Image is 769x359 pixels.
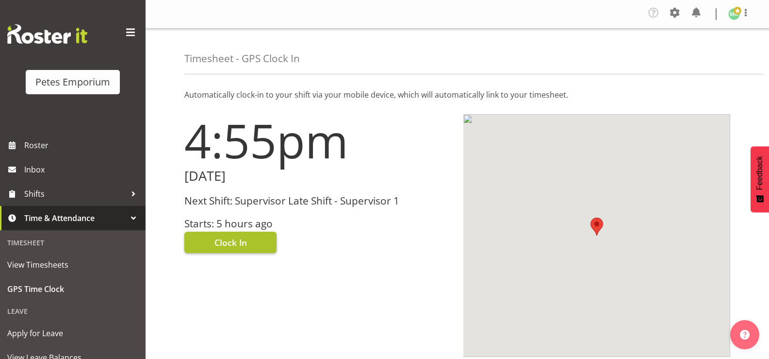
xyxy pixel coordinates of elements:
button: Clock In [184,232,277,253]
img: Rosterit website logo [7,24,87,44]
span: Time & Attendance [24,211,126,225]
h1: 4:55pm [184,114,452,167]
h3: Starts: 5 hours ago [184,218,452,229]
span: Shifts [24,187,126,201]
span: Apply for Leave [7,326,138,341]
a: Apply for Leave [2,321,143,345]
div: Timesheet [2,233,143,253]
button: Feedback - Show survey [751,146,769,212]
span: Inbox [24,162,141,177]
img: help-xxl-2.png [740,330,750,340]
h3: Next Shift: Supervisor Late Shift - Supervisor 1 [184,195,452,206]
span: Clock In [214,236,247,249]
span: Roster [24,138,141,153]
p: Automatically clock-in to your shift via your mobile device, which will automatically link to you... [184,89,730,101]
a: GPS Time Clock [2,277,143,301]
span: GPS Time Clock [7,282,138,296]
span: Feedback [755,156,764,190]
h4: Timesheet - GPS Clock In [184,53,300,64]
div: Petes Emporium [35,75,110,89]
div: Leave [2,301,143,321]
a: View Timesheets [2,253,143,277]
h2: [DATE] [184,169,452,184]
img: melanie-richardson713.jpg [728,8,740,20]
span: View Timesheets [7,257,138,272]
